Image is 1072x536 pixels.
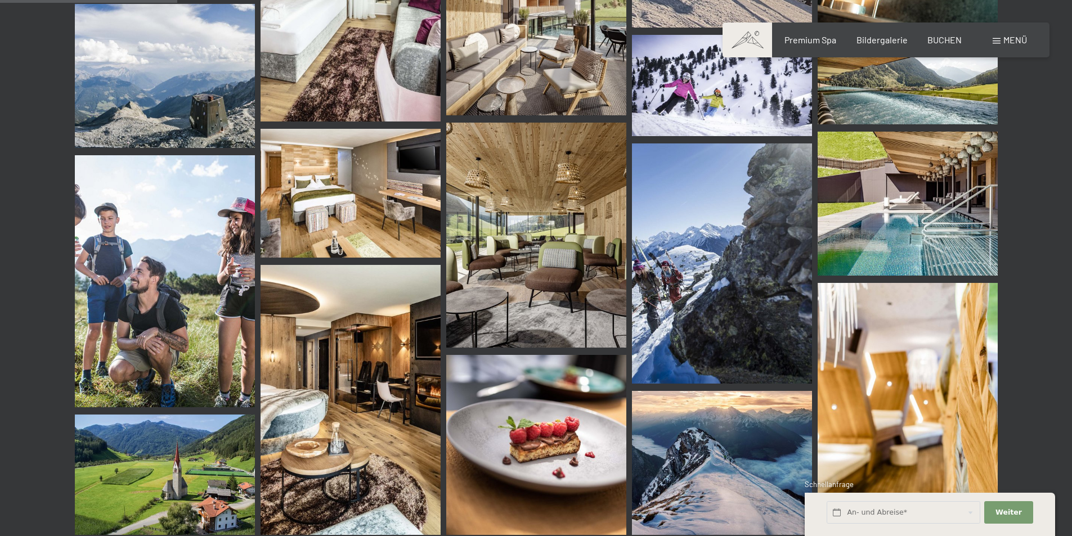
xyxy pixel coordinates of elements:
img: Bildergalerie [632,391,812,535]
img: Bildergalerie [632,143,812,384]
img: Bildergalerie [818,132,998,276]
span: Schnellanfrage [805,480,854,489]
span: Menü [1003,34,1027,45]
img: Bildergalerie [818,283,998,535]
img: Bildergalerie [632,35,812,136]
button: Weiter [984,501,1033,524]
span: Weiter [995,507,1022,517]
a: Bildergalerie [856,34,908,45]
img: Bildergalerie [75,415,255,534]
a: Premium Spa [784,34,836,45]
img: Bildergalerie [261,129,441,258]
img: Bildergalerie [446,355,626,535]
img: Bildergalerie [75,4,255,148]
img: Wellnesshotels - Lounge - Sitzplatz - Ahrntal [446,123,626,348]
a: BUCHEN [927,34,962,45]
img: Bildergalerie [261,265,441,535]
img: Wellnesshotels - Erholung - Whirlpool - Inifity Pool - Ahrntal [818,47,998,124]
img: Bildergalerie [75,155,255,407]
